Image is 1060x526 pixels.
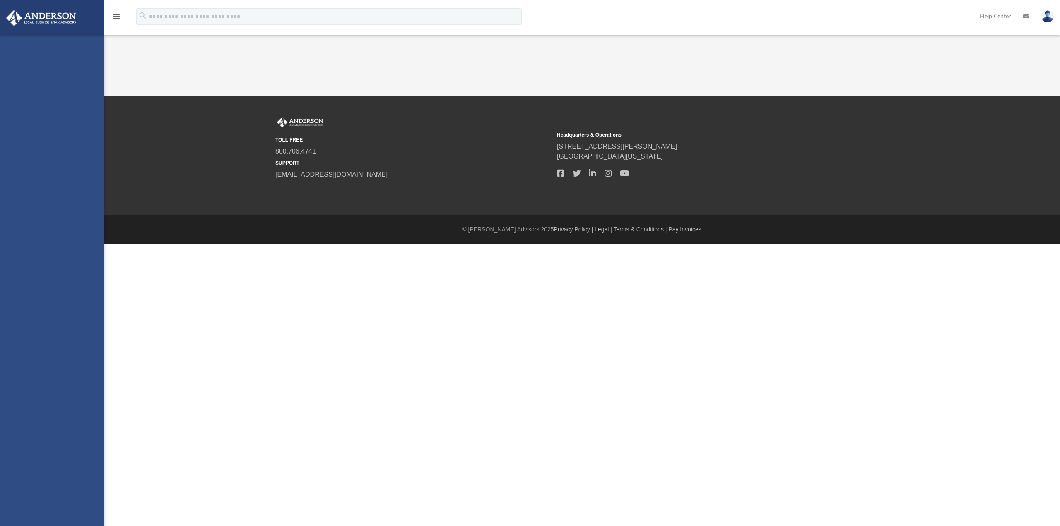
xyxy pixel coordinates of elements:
[104,225,1060,234] div: © [PERSON_NAME] Advisors 2025
[138,11,147,20] i: search
[614,226,667,233] a: Terms & Conditions |
[275,148,316,155] a: 800.706.4741
[275,117,325,128] img: Anderson Advisors Platinum Portal
[668,226,701,233] a: Pay Invoices
[595,226,612,233] a: Legal |
[557,131,833,139] small: Headquarters & Operations
[554,226,593,233] a: Privacy Policy |
[275,171,388,178] a: [EMAIL_ADDRESS][DOMAIN_NAME]
[275,136,551,144] small: TOLL FREE
[112,16,122,22] a: menu
[112,12,122,22] i: menu
[275,159,551,167] small: SUPPORT
[1041,10,1054,22] img: User Pic
[557,153,663,160] a: [GEOGRAPHIC_DATA][US_STATE]
[557,143,677,150] a: [STREET_ADDRESS][PERSON_NAME]
[4,10,79,26] img: Anderson Advisors Platinum Portal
